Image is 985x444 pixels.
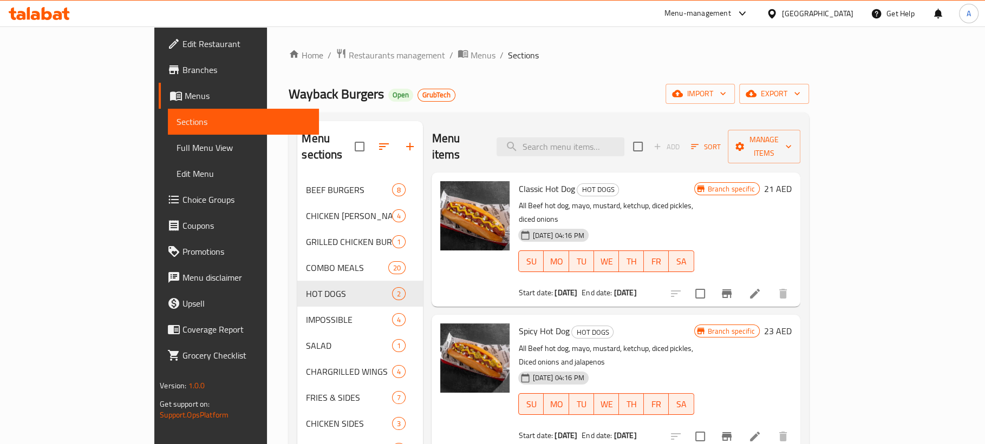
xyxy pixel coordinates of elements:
[644,393,669,415] button: FR
[703,326,759,336] span: Branch specific
[297,255,423,281] div: COMBO MEALS20
[555,286,577,300] b: [DATE]
[418,90,455,100] span: GrubTech
[598,254,615,269] span: WE
[392,183,406,196] div: items
[371,134,397,160] span: Sort sections
[703,184,759,194] span: Branch specific
[297,333,423,359] div: SALAD1
[528,230,588,241] span: [DATE] 04:16 PM
[185,89,310,102] span: Menus
[748,430,761,443] a: Edit menu item
[188,379,205,393] span: 1.0.0
[648,396,664,412] span: FR
[306,417,392,430] span: CHICKEN SIDES
[392,391,406,404] div: items
[544,250,569,272] button: MO
[389,263,405,273] span: 20
[619,393,644,415] button: TH
[168,135,319,161] a: Full Menu View
[306,209,392,222] span: CHICKEN [PERSON_NAME]
[306,183,392,196] span: BEEF BURGERS
[392,365,406,378] div: items
[182,193,310,206] span: Choice Groups
[182,63,310,76] span: Branches
[306,391,392,404] span: FRIES & SIDES
[159,187,319,213] a: Choice Groups
[289,48,808,62] nav: breadcrumb
[598,396,615,412] span: WE
[302,130,355,163] h2: Menu sections
[748,287,761,300] a: Edit menu item
[388,90,413,100] span: Open
[458,48,495,62] a: Menus
[764,181,792,196] h6: 21 AED
[764,323,792,339] h6: 23 AED
[392,313,406,326] div: items
[594,393,619,415] button: WE
[297,307,423,333] div: IMPOSSIBLE4
[182,297,310,310] span: Upsell
[289,82,384,106] span: Wayback Burgers
[669,393,694,415] button: SA
[392,339,406,352] div: items
[297,281,423,307] div: HOT DOGS2
[728,130,800,163] button: Manage items
[392,287,406,300] div: items
[159,290,319,316] a: Upsell
[306,235,392,248] span: GRILLED CHICKEN BURGER
[528,373,588,383] span: [DATE] 04:16 PM
[392,209,406,222] div: items
[673,254,689,269] span: SA
[619,250,644,272] button: TH
[297,385,423,410] div: FRIES & SIDES7
[648,254,664,269] span: FR
[471,49,495,62] span: Menus
[306,261,388,274] div: COMBO MEALS
[518,323,569,339] span: Spicy Hot Dog
[393,315,405,325] span: 4
[569,393,594,415] button: TU
[182,271,310,284] span: Menu disclaimer
[548,396,564,412] span: MO
[392,235,406,248] div: items
[500,49,504,62] li: /
[623,396,640,412] span: TH
[673,396,689,412] span: SA
[182,37,310,50] span: Edit Restaurant
[306,209,392,222] div: CHICKEN SANDO
[518,342,694,369] p: All Beef hot dog, mayo, mustard, ketchup, diced pickles, Diced onions and jalapenos
[714,281,740,307] button: Branch-specific-item
[577,183,618,196] span: HOT DOGS
[297,177,423,203] div: BEEF BURGERS8
[349,49,445,62] span: Restaurants management
[614,428,637,442] b: [DATE]
[664,7,731,20] div: Menu-management
[328,49,331,62] li: /
[684,138,728,155] span: Sort items
[582,286,612,300] span: End date:
[627,135,649,158] span: Select section
[967,8,971,19] span: A
[297,410,423,436] div: CHICKEN SIDES3
[159,57,319,83] a: Branches
[736,133,792,160] span: Manage items
[306,313,392,326] span: IMPOSSIBLE
[689,282,712,305] span: Select to update
[432,130,483,163] h2: Menu items
[523,254,539,269] span: SU
[306,287,392,300] span: HOT DOGS
[159,83,319,109] a: Menus
[614,286,637,300] b: [DATE]
[508,49,539,62] span: Sections
[688,138,723,155] button: Sort
[573,396,590,412] span: TU
[582,428,612,442] span: End date:
[159,316,319,342] a: Coverage Report
[577,183,619,196] div: HOT DOGS
[594,250,619,272] button: WE
[182,219,310,232] span: Coupons
[573,254,590,269] span: TU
